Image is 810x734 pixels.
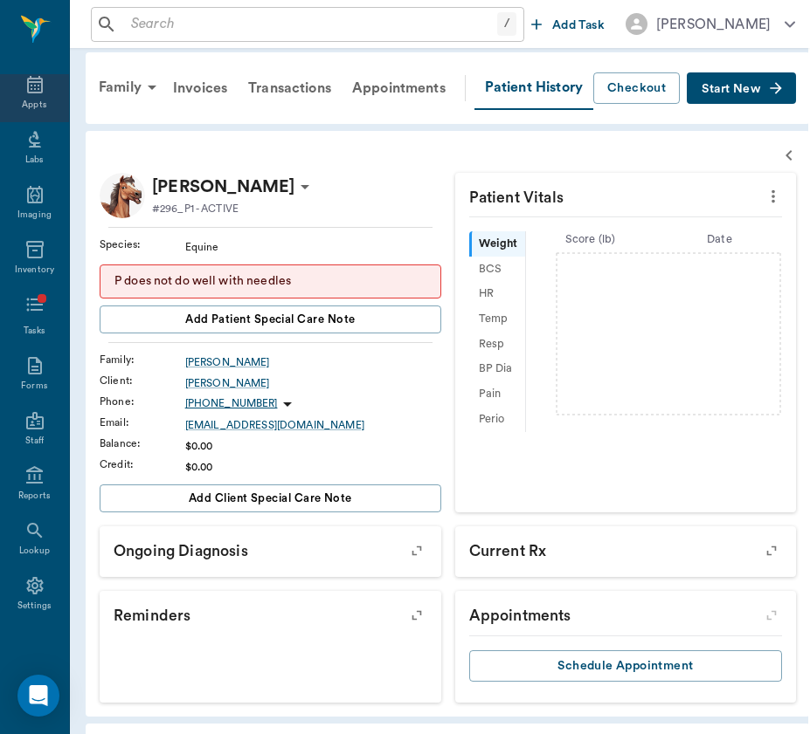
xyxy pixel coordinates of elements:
[656,14,771,35] div: [PERSON_NAME]
[124,12,497,37] input: Search
[152,173,294,201] p: [PERSON_NAME]
[185,459,441,475] div: $0.00
[17,675,59,717] div: Open Intercom Messenger
[100,305,441,333] button: Add patient Special Care Note
[469,282,525,307] div: HR
[152,173,294,201] div: Brio MARZIANI
[88,66,152,108] div: Family
[100,352,185,367] div: Family :
[655,231,785,248] div: Date
[114,272,426,291] p: P does not do well with needles
[469,332,525,357] div: Resp
[185,310,355,329] span: Add patient Special Care Note
[100,591,441,635] p: Reminders
[524,8,612,40] button: Add Task
[22,99,46,112] div: Appts
[469,650,783,683] button: Schedule Appointment
[185,438,441,454] div: $0.00
[526,231,655,248] div: Score ( lb )
[21,380,47,393] div: Forms
[18,490,51,503] div: Reports
[100,526,441,570] p: Ongoing diagnosis
[17,600,52,613] div: Settings
[612,8,809,40] button: [PERSON_NAME]
[342,67,456,109] a: Appointments
[100,373,185,388] div: Client :
[469,407,525,432] div: Perio
[100,415,185,430] div: Email :
[455,526,797,570] p: Current Rx
[455,591,797,635] p: Appointments
[469,231,525,257] div: Weight
[185,396,278,411] p: [PHONE_NUMBER]
[15,264,54,277] div: Inventory
[469,381,525,407] div: Pain
[185,417,441,433] a: [EMAIL_ADDRESS][DOMAIN_NAME]
[100,484,441,512] button: Add client Special Care Note
[152,201,239,216] p: #296_P1 - ACTIVE
[469,257,525,282] div: BCS
[100,394,185,409] div: Phone :
[24,325,45,338] div: Tasks
[17,209,52,222] div: Imaging
[100,237,185,252] div: Species :
[455,173,797,216] p: Patient Vitals
[185,354,441,370] a: [PERSON_NAME]
[19,545,50,558] div: Lookup
[189,489,352,508] span: Add client Special Care Note
[100,173,145,218] img: Profile Image
[759,182,787,211] button: more
[593,72,680,105] button: Checkout
[497,12,516,36] div: /
[469,357,525,382] div: BP Dia
[185,239,441,255] div: Equine
[469,306,525,332] div: Temp
[474,66,593,110] a: Patient History
[238,67,342,109] a: Transactions
[687,72,796,105] button: Start New
[185,375,441,391] a: [PERSON_NAME]
[100,456,185,472] div: Credit :
[163,67,238,109] a: Invoices
[25,435,44,448] div: Staff
[25,154,44,167] div: Labs
[100,436,185,451] div: Balance :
